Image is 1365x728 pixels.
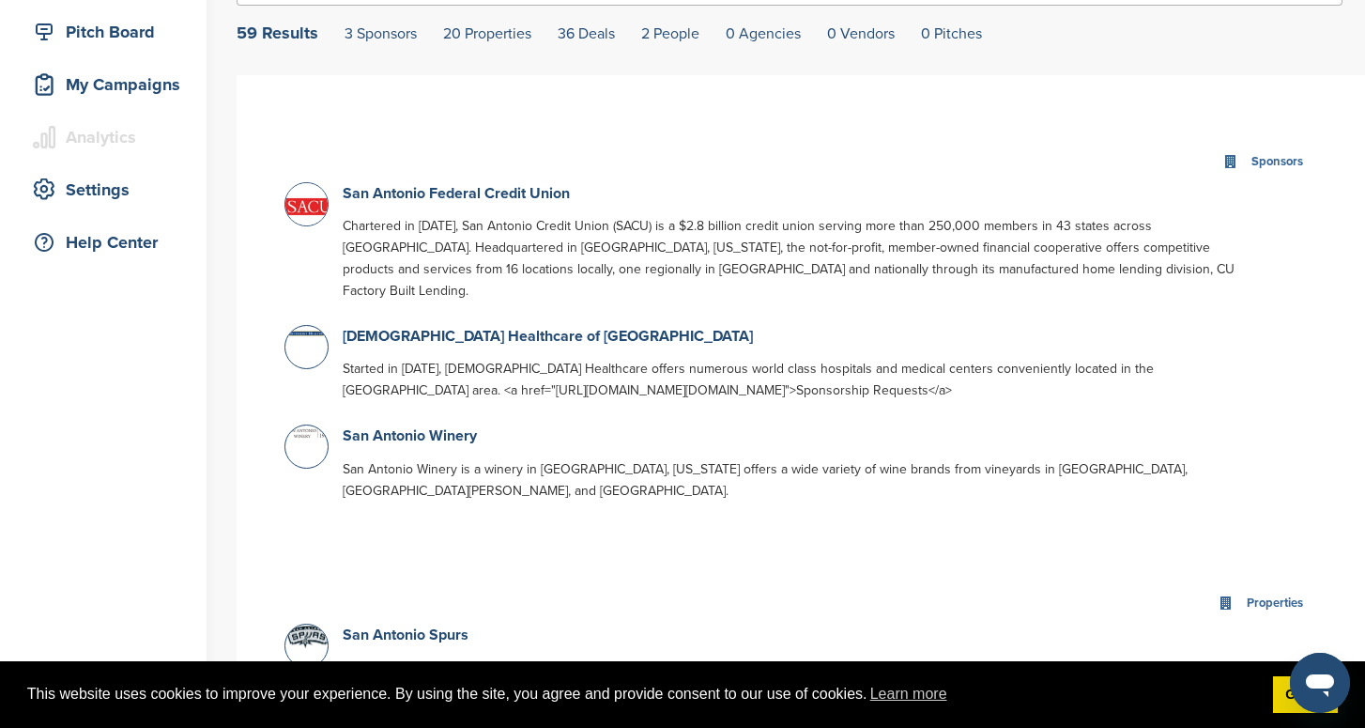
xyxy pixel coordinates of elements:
a: learn more about cookies [867,680,950,708]
a: 0 Vendors [827,24,895,43]
img: Logo [285,426,332,439]
p: The San Antonio Spurs are an [DEMOGRAPHIC_DATA] professional basketball team based in [GEOGRAPHIC... [343,657,1253,700]
iframe: Button to launch messaging window [1290,653,1350,713]
img: Screen shot 2017 03 15 at 8.50.21 am [285,331,332,336]
div: Settings [28,173,188,207]
div: 59 Results [237,24,318,41]
a: Help Center [19,221,188,264]
a: 2 People [641,24,699,43]
div: Pitch Board [28,15,188,49]
a: 3 Sponsors [345,24,417,43]
div: Analytics [28,120,188,154]
a: San Antonio Winery [343,426,477,445]
a: San Antonio Federal Credit Union [343,184,570,203]
a: Pitch Board [19,10,188,54]
div: Sponsors [1247,151,1308,173]
div: Properties [1242,593,1308,614]
img: Open uri20141112 64162 ulh6q4?1415808458 [285,625,332,650]
a: 20 Properties [443,24,531,43]
div: My Campaigns [28,68,188,101]
a: 36 Deals [558,24,615,43]
p: Chartered in [DATE], San Antonio Credit Union (SACU) is a $2.8 billion credit union serving more ... [343,215,1253,302]
img: Imgres [285,183,332,230]
div: Help Center [28,225,188,259]
a: Settings [19,168,188,211]
a: dismiss cookie message [1273,676,1338,714]
a: 0 Pitches [921,24,982,43]
p: Started in [DATE], [DEMOGRAPHIC_DATA] Healthcare offers numerous world class hospitals and medica... [343,358,1253,401]
a: San Antonio Spurs [343,626,468,644]
a: My Campaigns [19,63,188,106]
span: This website uses cookies to improve your experience. By using the site, you agree and provide co... [27,680,1258,708]
p: San Antonio Winery is a winery in [GEOGRAPHIC_DATA], [US_STATE] offers a wide variety of wine bra... [343,458,1253,502]
a: [DEMOGRAPHIC_DATA] Healthcare of [GEOGRAPHIC_DATA] [343,327,753,346]
a: Analytics [19,116,188,159]
a: 0 Agencies [726,24,801,43]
